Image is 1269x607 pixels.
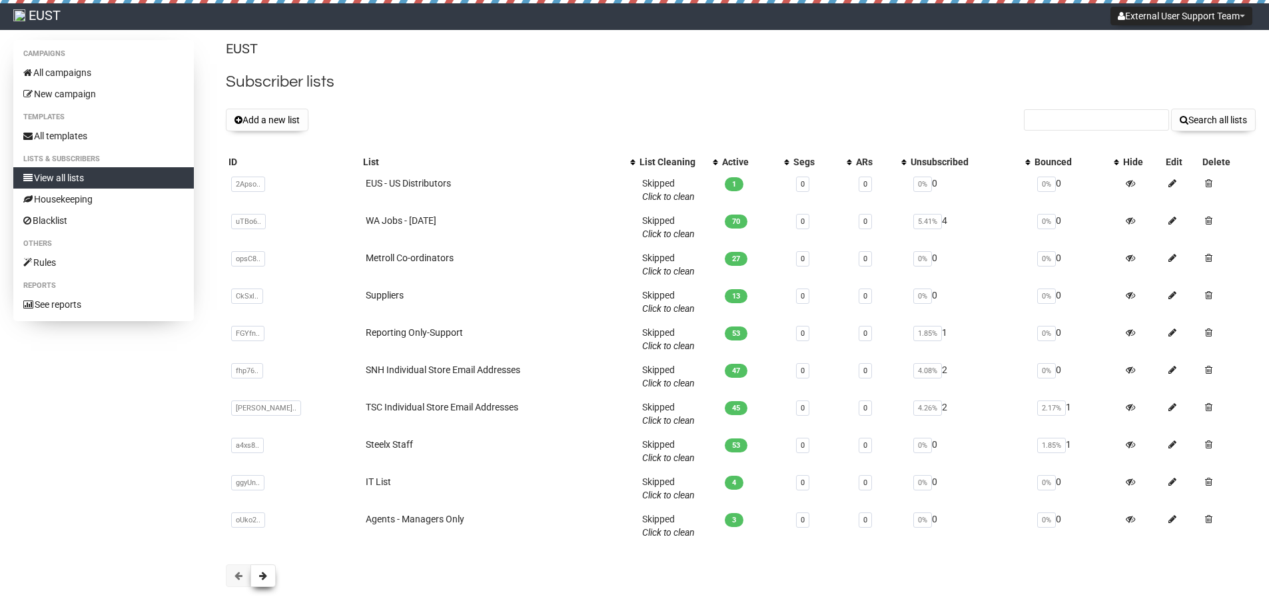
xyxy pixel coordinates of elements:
td: 0 [1032,470,1121,507]
span: 0% [1037,326,1056,341]
a: 0 [863,516,867,524]
th: Segs: No sort applied, activate to apply an ascending sort [791,153,853,171]
a: Steelx Staff [366,439,413,450]
span: 1.85% [1037,438,1066,453]
span: 0% [913,289,932,304]
span: 1.85% [913,326,942,341]
span: opsC8.. [231,251,265,267]
p: EUST [226,40,1256,58]
a: Housekeeping [13,189,194,210]
a: EUS - US Distributors [366,178,451,189]
button: Add a new list [226,109,308,131]
span: 1 [725,177,743,191]
a: 0 [801,366,805,375]
span: 4.08% [913,363,942,378]
li: Others [13,236,194,252]
span: 70 [725,215,747,229]
span: 2.17% [1037,400,1066,416]
a: Suppliers [366,290,404,301]
td: 0 [908,432,1032,470]
span: 53 [725,326,747,340]
a: SNH Individual Store Email Addresses [366,364,520,375]
td: 0 [908,470,1032,507]
a: 0 [801,217,805,226]
span: 0% [1037,363,1056,378]
span: 4 [725,476,743,490]
span: a4xs8.. [231,438,264,453]
span: Skipped [642,476,695,500]
th: List: No sort applied, activate to apply an ascending sort [360,153,637,171]
a: Click to clean [642,303,695,314]
a: 0 [863,292,867,301]
a: 0 [863,180,867,189]
span: Skipped [642,215,695,239]
a: Click to clean [642,452,695,463]
th: Hide: No sort applied, sorting is disabled [1120,153,1163,171]
td: 0 [1032,209,1121,246]
div: List [363,155,624,169]
a: IT List [366,476,391,487]
li: Campaigns [13,46,194,62]
span: CkSxl.. [231,289,263,304]
span: Skipped [642,327,695,351]
td: 1 [908,320,1032,358]
span: 0% [1037,214,1056,229]
span: 3 [725,513,743,527]
td: 0 [1032,358,1121,395]
li: Reports [13,278,194,294]
span: 0% [913,512,932,528]
a: Blacklist [13,210,194,231]
th: List Cleaning: No sort applied, activate to apply an ascending sort [637,153,719,171]
div: Unsubscribed [911,155,1019,169]
span: Skipped [642,439,695,463]
a: Click to clean [642,378,695,388]
a: 0 [801,478,805,487]
th: Delete: No sort applied, sorting is disabled [1200,153,1256,171]
td: 2 [908,358,1032,395]
span: Skipped [642,253,695,277]
button: Search all lists [1171,109,1256,131]
a: WA Jobs - [DATE] [366,215,436,226]
td: 0 [1032,171,1121,209]
div: Hide [1123,155,1160,169]
a: Metroll Co-ordinators [366,253,454,263]
a: 0 [863,217,867,226]
a: All campaigns [13,62,194,83]
span: 0% [1037,251,1056,267]
a: TSC Individual Store Email Addresses [366,402,518,412]
a: 0 [801,329,805,338]
td: 1 [1032,395,1121,432]
span: 53 [725,438,747,452]
div: Delete [1202,155,1253,169]
span: fhp76.. [231,363,263,378]
div: Segs [793,155,840,169]
a: 0 [801,292,805,301]
td: 2 [908,395,1032,432]
a: 0 [801,180,805,189]
div: List Cleaning [639,155,706,169]
img: 9.png [13,9,25,21]
span: 0% [913,438,932,453]
th: ARs: No sort applied, activate to apply an ascending sort [853,153,908,171]
a: Reporting Only-Support [366,327,463,338]
span: 0% [913,251,932,267]
span: Skipped [642,514,695,538]
a: Rules [13,252,194,273]
a: Click to clean [642,266,695,277]
span: Skipped [642,290,695,314]
a: 0 [863,329,867,338]
th: Edit: No sort applied, sorting is disabled [1163,153,1200,171]
span: 13 [725,289,747,303]
span: ggyUn.. [231,475,264,490]
td: 0 [908,283,1032,320]
span: 47 [725,364,747,378]
a: Click to clean [642,490,695,500]
li: Lists & subscribers [13,151,194,167]
span: 4.26% [913,400,942,416]
td: 0 [1032,283,1121,320]
div: ID [228,155,358,169]
td: 0 [908,246,1032,283]
a: 0 [863,441,867,450]
h2: Subscriber lists [226,70,1256,94]
div: ARs [856,155,895,169]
